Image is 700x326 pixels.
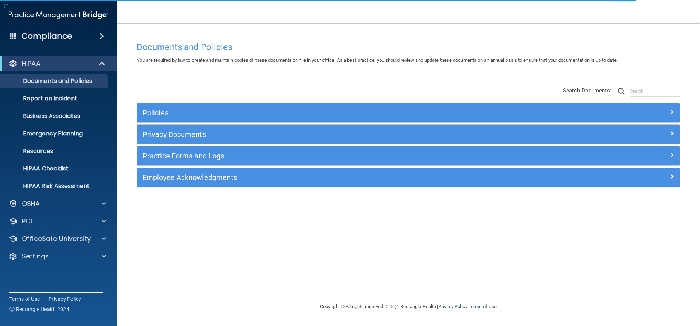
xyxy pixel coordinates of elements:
a: Settings [9,252,106,261]
a: Practice Forms and Logs [143,150,674,162]
a: Privacy Policy [48,295,81,303]
p: OfficeSafe University [22,234,91,243]
p: PCI [22,217,32,226]
a: Employee Acknowledgments [143,172,674,183]
a: Policies [143,107,674,119]
span: You are required by law to create and maintain copies of these documents on file in your office. ... [137,57,618,63]
a: OfficeSafe University [9,234,106,243]
p: HIPAA Risk Assessment [5,183,104,190]
h5: Policies [143,109,538,117]
h4: Compliance [22,31,72,41]
a: Privacy Policy [438,304,467,309]
img: PMB logo [9,8,108,22]
div: Copyright © All rights reserved 2025 @ Rectangle Health | | [275,295,541,318]
span: Ⓒ Rectangle Health 2024 [9,306,69,313]
a: Terms of Use [468,304,497,309]
a: PCI [9,217,106,226]
p: HIPAA [22,59,40,68]
a: HIPAA [9,59,106,68]
a: OSHA [9,199,106,208]
img: ic-search.3b580494.png [618,88,625,95]
p: Documents and Policies [5,77,104,85]
p: HIPAA Checklist [5,165,104,172]
input: Search [630,86,680,97]
p: Settings [22,252,49,261]
p: Business Associates [5,112,104,120]
h4: Documents and Policies [137,42,680,52]
p: Resources [5,147,104,155]
span: Search Documents: [563,87,611,94]
h5: Employee Acknowledgments [143,173,538,181]
p: Emergency Planning [5,130,104,137]
p: OSHA [22,199,40,208]
a: Terms of Use [9,295,40,303]
p: Report an Incident [5,95,104,102]
h5: Practice Forms and Logs [143,152,538,160]
a: Privacy Documents [143,129,674,140]
h5: Privacy Documents [143,130,538,138]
